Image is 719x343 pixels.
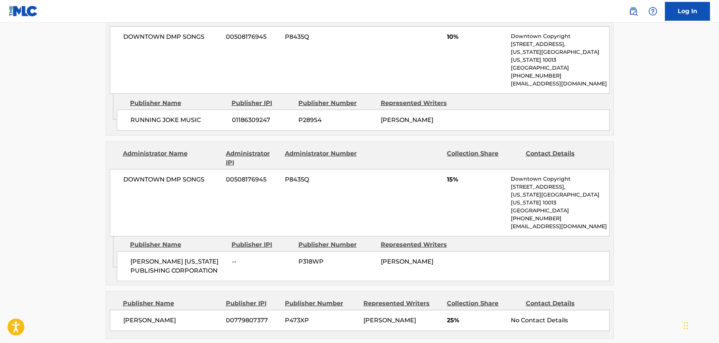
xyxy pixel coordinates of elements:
[298,99,375,108] div: Publisher Number
[232,240,293,249] div: Publisher IPI
[226,299,279,308] div: Publisher IPI
[123,316,221,325] span: [PERSON_NAME]
[511,72,609,80] p: [PHONE_NUMBER]
[684,314,688,337] div: Drag
[363,299,441,308] div: Represented Writers
[511,316,609,325] div: No Contact Details
[9,6,38,17] img: MLC Logo
[285,149,358,167] div: Administrator Number
[226,316,279,325] span: 00779807377
[285,316,358,325] span: P473XP
[665,2,710,21] a: Log In
[381,258,433,265] span: [PERSON_NAME]
[226,149,279,167] div: Administrator IPI
[511,40,609,48] p: [STREET_ADDRESS],
[447,149,520,167] div: Collection Share
[526,299,599,308] div: Contact Details
[511,32,609,40] p: Downtown Copyright
[626,4,641,19] a: Public Search
[130,257,226,275] span: [PERSON_NAME] [US_STATE] PUBLISHING CORPORATION
[526,149,599,167] div: Contact Details
[645,4,660,19] div: Help
[123,299,220,308] div: Publisher Name
[123,149,220,167] div: Administrator Name
[130,240,226,249] div: Publisher Name
[226,32,279,41] span: 00508176945
[298,116,375,125] span: P289S4
[123,175,221,184] span: DOWNTOWN DMP SONGS
[130,99,226,108] div: Publisher Name
[123,32,221,41] span: DOWNTOWN DMP SONGS
[381,240,457,249] div: Represented Writers
[511,191,609,207] p: [US_STATE][GEOGRAPHIC_DATA][US_STATE] 10013
[232,99,293,108] div: Publisher IPI
[511,183,609,191] p: [STREET_ADDRESS],
[363,317,416,324] span: [PERSON_NAME]
[285,32,358,41] span: P8435Q
[511,64,609,72] p: [GEOGRAPHIC_DATA]
[648,7,657,16] img: help
[447,316,505,325] span: 25%
[285,175,358,184] span: P8435Q
[681,307,719,343] iframe: Chat Widget
[447,32,505,41] span: 10%
[511,80,609,88] p: [EMAIL_ADDRESS][DOMAIN_NAME]
[511,207,609,215] p: [GEOGRAPHIC_DATA]
[381,116,433,123] span: [PERSON_NAME]
[511,48,609,64] p: [US_STATE][GEOGRAPHIC_DATA][US_STATE] 10013
[511,215,609,223] p: [PHONE_NUMBER]
[232,116,293,125] span: 01186309247
[447,299,520,308] div: Collection Share
[447,175,505,184] span: 15%
[511,223,609,230] p: [EMAIL_ADDRESS][DOMAIN_NAME]
[298,240,375,249] div: Publisher Number
[381,99,457,108] div: Represented Writers
[285,299,358,308] div: Publisher Number
[298,257,375,266] span: P318WP
[511,175,609,183] p: Downtown Copyright
[629,7,638,16] img: search
[232,257,293,266] span: --
[130,116,226,125] span: RUNNING JOKE MUSIC
[226,175,279,184] span: 00508176945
